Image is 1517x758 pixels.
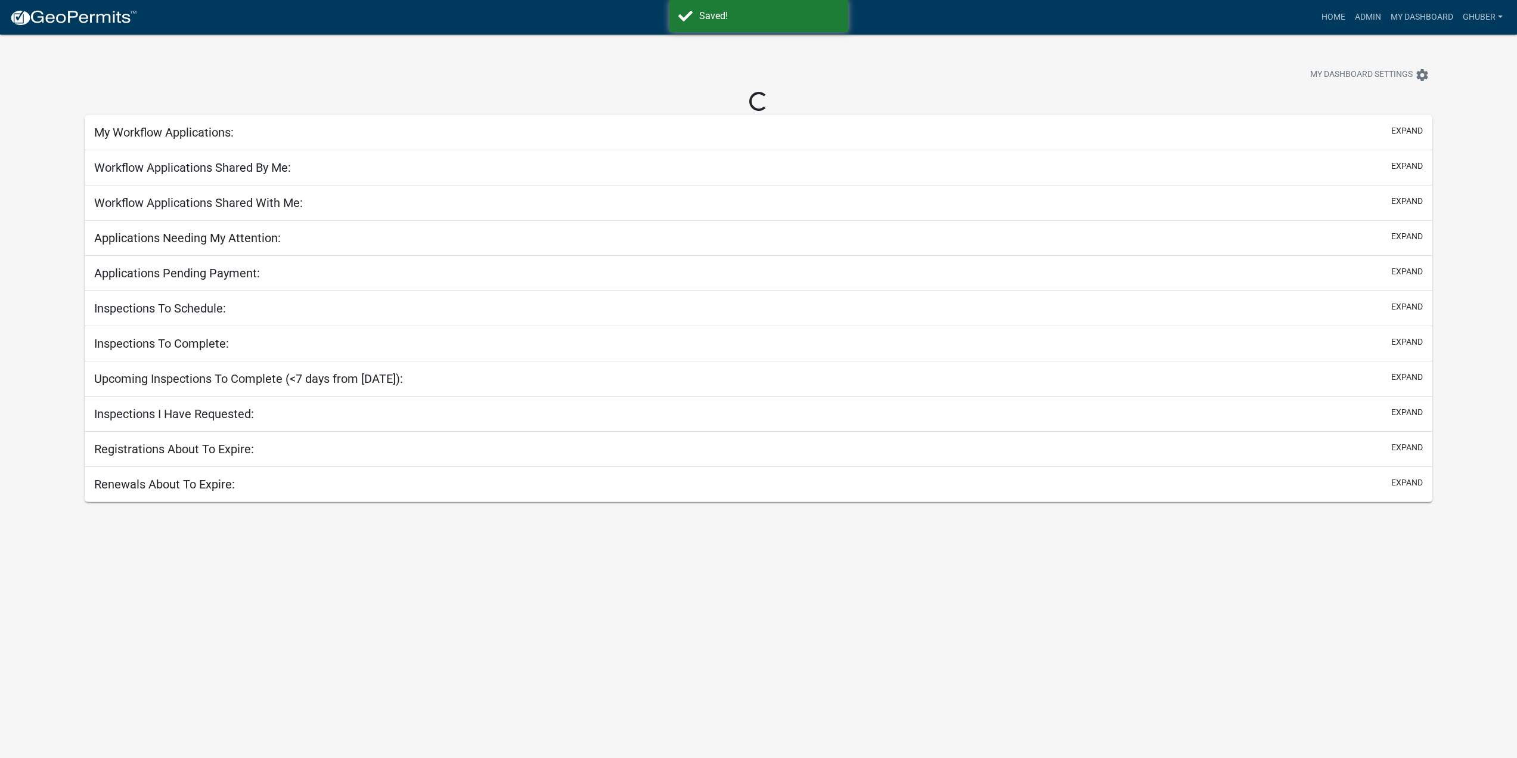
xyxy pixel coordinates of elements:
button: expand [1391,336,1423,348]
a: Home [1317,6,1350,29]
button: expand [1391,477,1423,489]
a: GHuber [1458,6,1507,29]
button: expand [1391,406,1423,419]
h5: Renewals About To Expire: [94,477,235,491]
button: expand [1391,195,1423,208]
button: expand [1391,265,1423,278]
button: My Dashboard Settingssettings [1301,63,1439,86]
a: Admin [1350,6,1386,29]
div: Saved! [699,9,839,23]
h5: Inspections To Complete: [94,336,229,351]
h5: Applications Needing My Attention: [94,231,281,245]
button: expand [1391,301,1423,313]
h5: Upcoming Inspections To Complete (<7 days from [DATE]): [94,372,403,386]
h5: Registrations About To Expire: [94,442,254,456]
button: expand [1391,125,1423,137]
button: expand [1391,441,1423,454]
button: expand [1391,160,1423,172]
h5: Applications Pending Payment: [94,266,260,280]
h5: Workflow Applications Shared With Me: [94,196,303,210]
h5: Inspections I Have Requested: [94,407,254,421]
button: expand [1391,230,1423,243]
h5: My Workflow Applications: [94,125,234,140]
a: My Dashboard [1386,6,1458,29]
span: My Dashboard Settings [1310,68,1413,82]
button: expand [1391,371,1423,383]
h5: Workflow Applications Shared By Me: [94,160,291,175]
h5: Inspections To Schedule: [94,301,226,315]
i: settings [1415,68,1429,82]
